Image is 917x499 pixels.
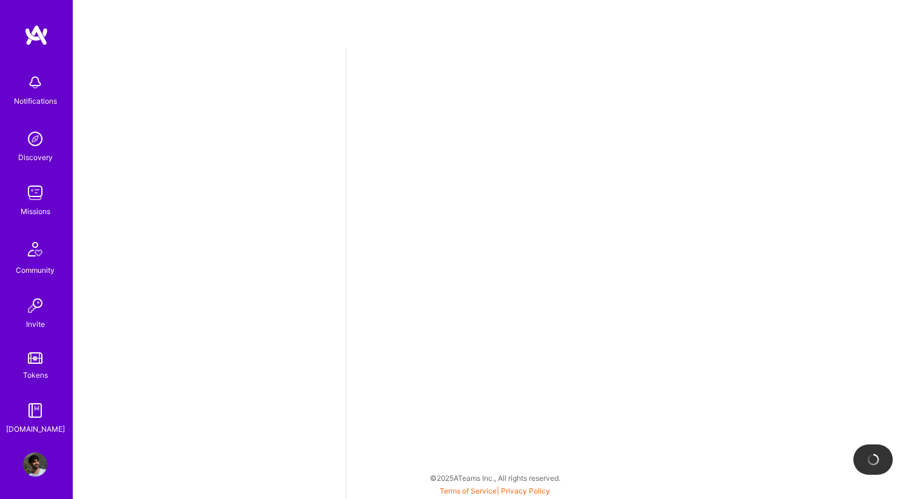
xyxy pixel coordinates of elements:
a: Privacy Policy [501,486,550,495]
div: [DOMAIN_NAME] [6,423,65,435]
a: User Avatar [20,452,50,477]
img: User Avatar [23,452,47,477]
span: | [440,486,550,495]
img: tokens [28,352,42,364]
img: teamwork [23,181,47,205]
img: guide book [23,398,47,423]
div: Tokens [23,369,48,381]
div: Missions [21,205,50,218]
img: logo [24,24,49,46]
img: Invite [23,293,47,318]
img: Community [21,235,50,264]
div: Community [16,264,55,276]
div: Notifications [14,95,57,107]
img: discovery [23,127,47,151]
img: loading [865,452,881,467]
a: Terms of Service [440,486,497,495]
img: bell [23,70,47,95]
div: Discovery [18,151,53,164]
div: © 2025 ATeams Inc., All rights reserved. [73,463,917,493]
div: Invite [26,318,45,330]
